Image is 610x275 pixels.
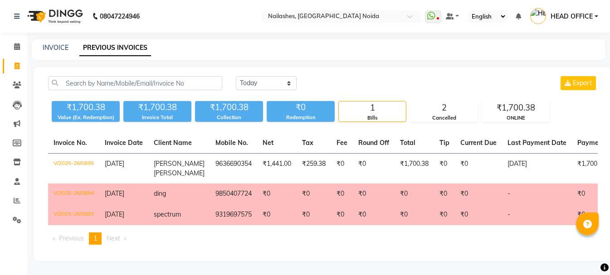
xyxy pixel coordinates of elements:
[79,40,151,56] a: PREVIOUS INVOICES
[48,232,598,245] nav: Pagination
[530,8,546,24] img: HEAD OFFICE
[410,114,478,122] div: Cancelled
[154,159,205,168] span: [PERSON_NAME]
[123,101,191,114] div: ₹1,700.38
[105,139,143,147] span: Invoice Date
[23,4,85,29] img: logo
[123,114,191,121] div: Invoice Total
[337,139,347,147] span: Fee
[297,154,331,184] td: ₹259.38
[358,139,389,147] span: Round Off
[48,154,99,184] td: V/2025-26/0895
[154,139,192,147] span: Client Name
[257,183,297,204] td: ₹0
[297,204,331,225] td: ₹0
[100,4,140,29] b: 08047224946
[502,204,572,225] td: -
[267,101,335,114] div: ₹0
[105,159,124,168] span: [DATE]
[339,114,406,122] div: Bills
[93,234,97,242] span: 1
[508,139,566,147] span: Last Payment Date
[105,189,124,198] span: [DATE]
[455,183,502,204] td: ₹0
[54,139,87,147] span: Invoice No.
[502,154,572,184] td: [DATE]
[267,114,335,121] div: Redemption
[154,189,166,198] span: ding
[331,154,353,184] td: ₹0
[331,204,353,225] td: ₹0
[353,154,395,184] td: ₹0
[353,204,395,225] td: ₹0
[52,101,120,114] div: ₹1,700.38
[482,101,549,114] div: ₹1,700.38
[339,101,406,114] div: 1
[195,114,263,121] div: Collection
[434,154,455,184] td: ₹0
[59,234,84,242] span: Previous
[395,183,434,204] td: ₹0
[551,12,593,21] span: HEAD OFFICE
[395,154,434,184] td: ₹1,700.38
[455,204,502,225] td: ₹0
[257,154,297,184] td: ₹1,441.00
[439,139,449,147] span: Tip
[107,234,120,242] span: Next
[210,204,257,225] td: 9319697575
[434,204,455,225] td: ₹0
[52,114,120,121] div: Value (Ex. Redemption)
[482,114,549,122] div: ONLINE
[48,204,99,225] td: V/2025-26/0893
[434,183,455,204] td: ₹0
[210,154,257,184] td: 9636690354
[154,169,205,177] span: [PERSON_NAME]
[302,139,313,147] span: Tax
[210,183,257,204] td: 9850407724
[502,183,572,204] td: -
[561,76,596,90] button: Export
[154,210,181,218] span: spectrum
[410,101,478,114] div: 2
[105,210,124,218] span: [DATE]
[460,139,497,147] span: Current Due
[43,43,68,52] a: INVOICE
[297,183,331,204] td: ₹0
[400,139,415,147] span: Total
[257,204,297,225] td: ₹0
[48,76,222,90] input: Search by Name/Mobile/Email/Invoice No
[215,139,248,147] span: Mobile No.
[353,183,395,204] td: ₹0
[331,183,353,204] td: ₹0
[573,79,592,87] span: Export
[263,139,273,147] span: Net
[395,204,434,225] td: ₹0
[455,154,502,184] td: ₹0
[48,183,99,204] td: V/2025-26/0894
[195,101,263,114] div: ₹1,700.38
